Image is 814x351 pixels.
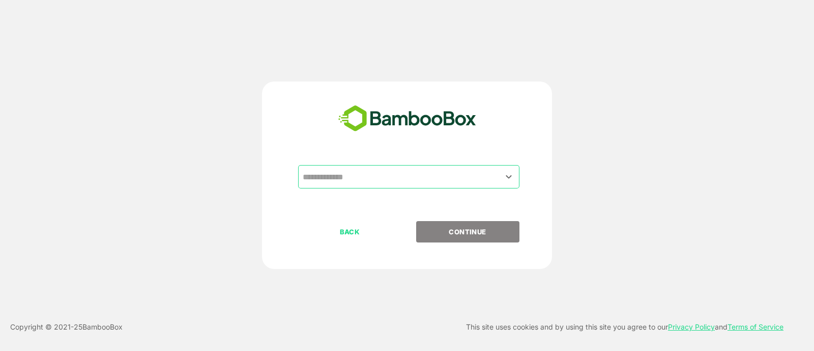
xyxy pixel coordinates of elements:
button: Open [502,170,516,183]
button: BACK [298,221,401,242]
a: Privacy Policy [668,322,715,331]
button: CONTINUE [416,221,519,242]
p: BACK [299,226,401,237]
p: This site uses cookies and by using this site you agree to our and [466,321,783,333]
p: CONTINUE [417,226,518,237]
p: Copyright © 2021- 25 BambooBox [10,321,123,333]
img: bamboobox [333,102,482,136]
a: Terms of Service [728,322,783,331]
